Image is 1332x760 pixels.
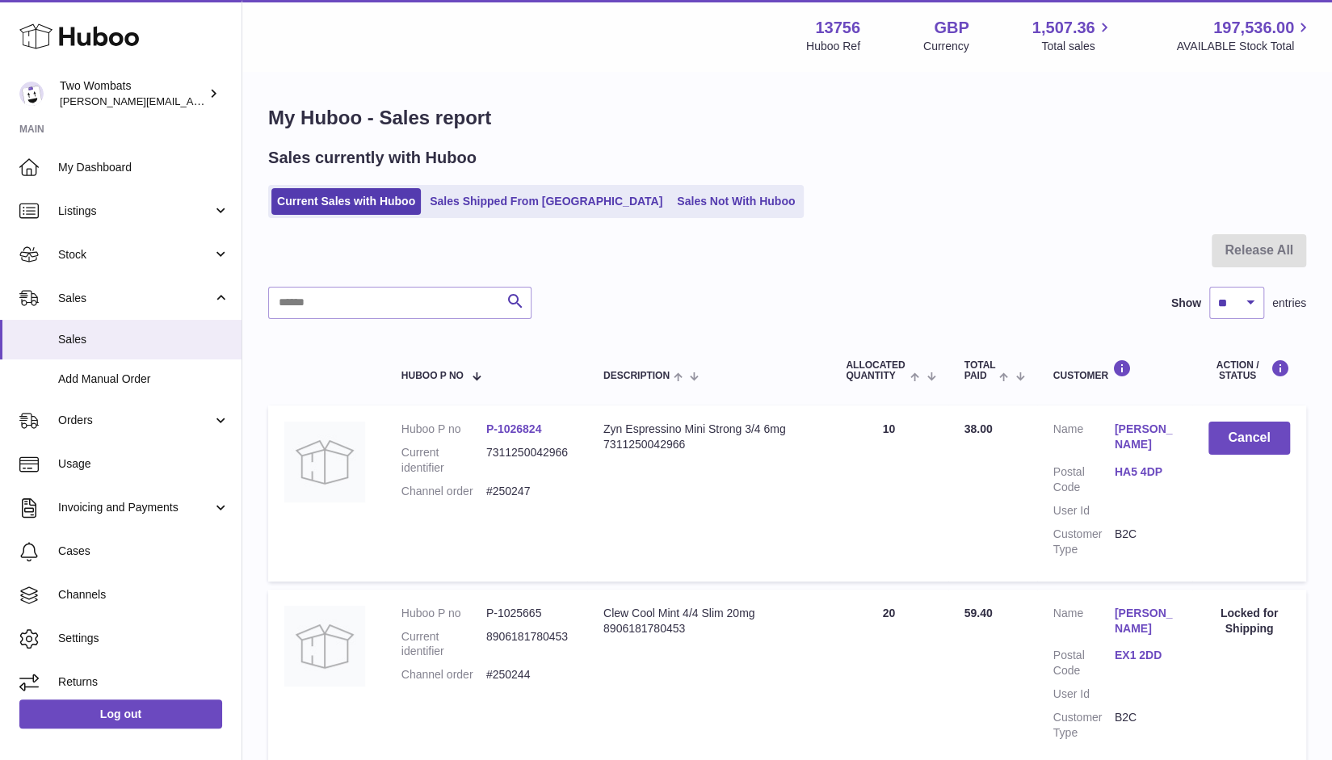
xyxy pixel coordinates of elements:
a: Current Sales with Huboo [271,188,421,215]
a: 197,536.00 AVAILABLE Stock Total [1176,17,1313,54]
div: Currency [923,39,969,54]
div: Clew Cool Mint 4/4 Slim 20mg 8906181780453 [603,606,813,636]
dt: Customer Type [1053,710,1115,741]
span: AVAILABLE Stock Total [1176,39,1313,54]
a: EX1 2DD [1115,648,1176,663]
dt: Current identifier [401,629,486,660]
button: Cancel [1208,422,1290,455]
dd: 8906181780453 [486,629,571,660]
dt: Customer Type [1053,527,1115,557]
span: Usage [58,456,229,472]
div: Two Wombats [60,78,205,109]
a: [PERSON_NAME] [1115,606,1176,636]
div: Customer [1053,359,1176,381]
dt: Postal Code [1053,648,1115,678]
div: Zyn Espressino Mini Strong 3/4 6mg 7311250042966 [603,422,813,452]
span: Huboo P no [401,371,464,381]
a: HA5 4DP [1115,464,1176,480]
dt: User Id [1053,687,1115,702]
strong: 13756 [815,17,860,39]
span: Channels [58,587,229,603]
span: Sales [58,332,229,347]
span: Invoicing and Payments [58,500,212,515]
img: adam.randall@twowombats.com [19,82,44,106]
a: Log out [19,699,222,729]
dd: P-1025665 [486,606,571,621]
img: no-photo.jpg [284,606,365,687]
span: Settings [58,631,229,646]
td: 10 [830,405,948,581]
span: entries [1272,296,1306,311]
dd: #250244 [486,667,571,682]
dt: User Id [1053,503,1115,519]
a: P-1026824 [486,422,542,435]
span: [PERSON_NAME][EMAIL_ADDRESS][PERSON_NAME][DOMAIN_NAME] [60,94,410,107]
div: Huboo Ref [806,39,860,54]
dt: Postal Code [1053,464,1115,495]
h1: My Huboo - Sales report [268,105,1306,131]
span: 59.40 [964,607,993,619]
dd: B2C [1115,527,1176,557]
dt: Huboo P no [401,606,486,621]
a: Sales Not With Huboo [671,188,800,215]
dd: 7311250042966 [486,445,571,476]
dt: Name [1053,606,1115,640]
a: [PERSON_NAME] [1115,422,1176,452]
span: 38.00 [964,422,993,435]
span: 1,507.36 [1032,17,1095,39]
dd: #250247 [486,484,571,499]
a: Sales Shipped From [GEOGRAPHIC_DATA] [424,188,668,215]
a: 1,507.36 Total sales [1032,17,1114,54]
span: ALLOCATED Quantity [846,360,906,381]
dt: Channel order [401,667,486,682]
span: Total sales [1041,39,1113,54]
span: My Dashboard [58,160,229,175]
span: Listings [58,204,212,219]
span: 197,536.00 [1213,17,1294,39]
strong: GBP [934,17,969,39]
span: Description [603,371,670,381]
span: Total paid [964,360,996,381]
dt: Current identifier [401,445,486,476]
div: Action / Status [1208,359,1290,381]
span: Returns [58,674,229,690]
span: Cases [58,544,229,559]
dt: Name [1053,422,1115,456]
span: Orders [58,413,212,428]
dt: Huboo P no [401,422,486,437]
dt: Channel order [401,484,486,499]
img: no-photo.jpg [284,422,365,502]
h2: Sales currently with Huboo [268,147,477,169]
span: Add Manual Order [58,372,229,387]
div: Locked for Shipping [1208,606,1290,636]
dd: B2C [1115,710,1176,741]
span: Stock [58,247,212,262]
span: Sales [58,291,212,306]
label: Show [1171,296,1201,311]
